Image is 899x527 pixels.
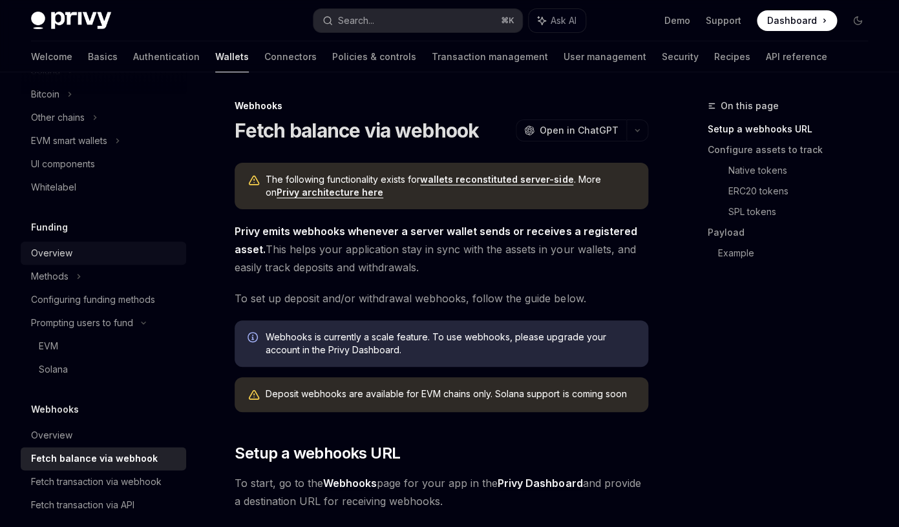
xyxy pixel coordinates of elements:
img: dark logo [31,12,111,30]
div: Other chains [31,110,85,125]
a: User management [564,41,646,72]
div: Prompting users to fund [31,315,133,331]
svg: Warning [248,174,260,187]
a: Overview [21,424,186,447]
div: EVM smart wallets [31,133,107,149]
svg: Info [248,332,260,345]
h5: Webhooks [31,402,79,417]
button: Search...⌘K [313,9,522,32]
span: Setup a webhooks URL [235,443,400,464]
button: Toggle dark mode [847,10,868,31]
a: Authentication [133,41,200,72]
svg: Warning [248,389,260,402]
div: Search... [338,13,374,28]
div: Deposit webhooks are available for EVM chains only. Solana support is coming soon [266,387,635,402]
strong: Privy emits webhooks whenever a server wallet sends or receives a registered asset. [235,225,637,256]
div: EVM [39,338,58,354]
div: Whitelabel [31,180,76,195]
a: Example [718,243,878,263]
a: Native tokens [728,160,878,181]
div: Configuring funding methods [31,292,155,307]
div: Webhooks [235,99,648,112]
a: wallets reconstituted server-side [420,174,573,185]
h5: Funding [31,220,68,235]
div: Fetch balance via webhook [31,451,158,466]
span: Webhooks is currently a scale feature. To use webhooks, please upgrade your account in the Privy ... [266,331,635,356]
span: The following functionality exists for . More on [266,173,635,199]
a: API reference [766,41,827,72]
a: Privy architecture here [277,187,383,198]
a: Welcome [31,41,72,72]
a: Solana [21,358,186,381]
a: Setup a webhooks URL [708,119,878,139]
a: Payload [708,222,878,243]
span: On this page [721,98,779,114]
a: UI components [21,152,186,176]
div: Overview [31,428,72,443]
a: Fetch balance via webhook [21,447,186,470]
button: Ask AI [529,9,586,32]
h1: Fetch balance via webhook [235,119,479,142]
div: UI components [31,156,95,172]
a: Support [706,14,741,27]
a: Demo [664,14,690,27]
div: Fetch transaction via webhook [31,474,162,490]
a: EVM [21,335,186,358]
a: Dashboard [757,10,837,31]
a: Webhooks [323,477,377,490]
div: Solana [39,362,68,377]
span: Ask AI [551,14,576,27]
button: Open in ChatGPT [516,119,626,141]
div: Fetch transaction via API [31,497,134,513]
a: Whitelabel [21,176,186,199]
a: Wallets [215,41,249,72]
span: This helps your application stay in sync with the assets in your wallets, and easily track deposi... [235,222,648,276]
span: ⌘ K [501,15,514,26]
a: Connectors [264,41,317,72]
a: Privy Dashboard [498,477,582,490]
a: SPL tokens [728,201,878,222]
a: Security [662,41,699,72]
a: Basics [88,41,118,72]
span: To set up deposit and/or withdrawal webhooks, follow the guide below. [235,289,648,307]
a: Fetch transaction via API [21,493,186,517]
span: Open in ChatGPT [540,124,619,137]
span: Dashboard [767,14,817,27]
span: To start, go to the page for your app in the and provide a destination URL for receiving webhooks. [235,474,648,510]
div: Bitcoin [31,87,59,102]
a: Fetch transaction via webhook [21,470,186,493]
a: ERC20 tokens [728,181,878,201]
a: Transaction management [432,41,548,72]
div: Methods [31,269,69,284]
a: Overview [21,242,186,265]
div: Overview [31,245,72,261]
a: Configuring funding methods [21,288,186,311]
a: Recipes [714,41,750,72]
a: Policies & controls [332,41,416,72]
a: Configure assets to track [708,139,878,160]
